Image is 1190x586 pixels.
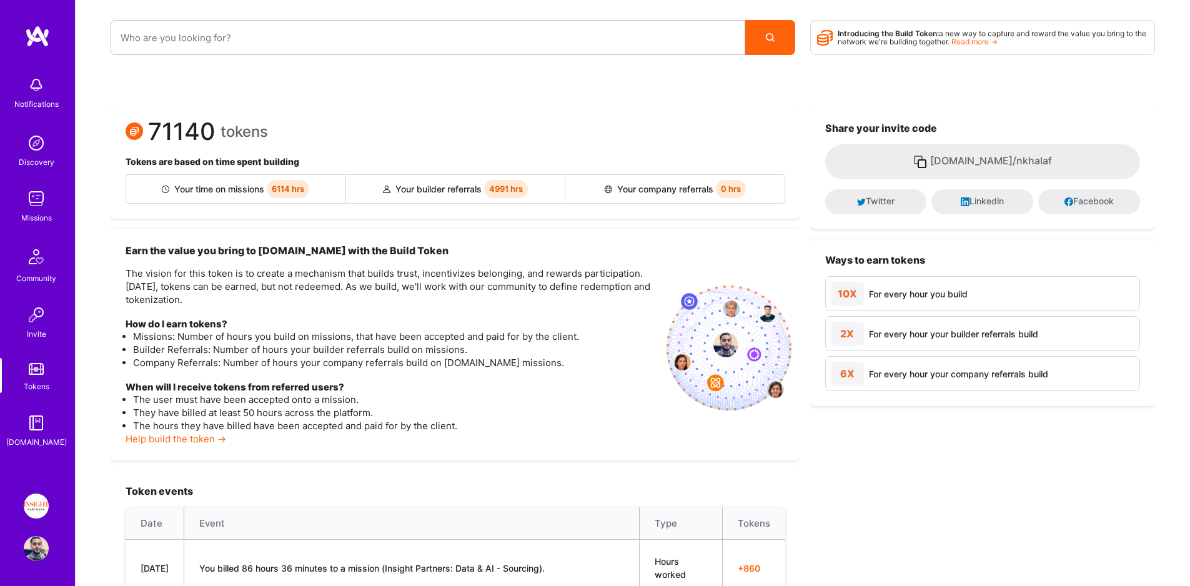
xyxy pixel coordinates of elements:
[565,175,785,203] div: Your company referrals
[126,175,346,203] div: Your time on missions
[24,536,49,561] img: User Avatar
[24,186,49,211] img: teamwork
[184,507,640,540] th: Event
[21,242,51,272] img: Community
[722,507,785,540] th: Tokens
[604,186,612,193] img: Company referral icon
[19,156,54,169] div: Discovery
[831,282,864,305] div: 10X
[133,406,657,419] li: They have billed at least 50 hours across the platform.
[961,197,969,206] i: icon LinkedInDark
[931,189,1033,214] button: Linkedin
[24,410,49,435] img: guide book
[133,419,657,432] li: The hours they have billed have been accepted and paid for by the client.
[1064,197,1073,206] i: icon Facebook
[16,272,56,285] div: Community
[639,507,722,540] th: Type
[29,363,44,375] img: tokens
[133,330,657,343] li: Missions: Number of hours you build on missions, that have been accepted and paid for by the client.
[25,25,50,47] img: logo
[951,37,998,46] a: Read more →
[126,433,226,445] a: Help build the token →
[825,189,927,214] button: Twitter
[738,562,770,575] span: + 860
[24,494,49,519] img: Insight Partners: Data & AI - Sourcing
[24,72,49,97] img: bell
[24,131,49,156] img: discovery
[1038,189,1140,214] button: Facebook
[24,302,49,327] img: Invite
[716,180,746,198] span: 0 hrs
[126,267,657,306] p: The vision for this token is to create a mechanism that builds trust, incentivizes belonging, and...
[148,125,216,138] span: 71140
[825,254,1140,266] h3: Ways to earn tokens
[14,97,59,111] div: Notifications
[383,186,390,193] img: Builder referral icon
[221,125,268,138] span: tokens
[857,197,866,206] i: icon Twitter
[838,29,1146,46] span: a new way to capture and reward the value you bring to the network we're building together.
[831,322,864,345] div: 2X
[869,327,1038,340] div: For every hour your builder referrals build
[825,122,1140,134] h3: Share your invite code
[825,144,1140,179] button: [DOMAIN_NAME]/nkhalaf
[21,211,52,224] div: Missions
[766,33,775,42] i: icon Search
[869,367,1048,380] div: For every hour your company referrals build
[817,26,833,49] i: icon Points
[267,180,309,198] span: 6114 hrs
[21,536,52,561] a: User Avatar
[126,157,785,167] h4: Tokens are based on time spent building
[655,556,686,580] span: Hours worked
[24,380,49,393] div: Tokens
[121,22,735,54] input: overall type: UNKNOWN_TYPE server type: NO_SERVER_DATA heuristic type: UNKNOWN_TYPE label: Who ar...
[21,494,52,519] a: Insight Partners: Data & AI - Sourcing
[162,186,169,193] img: Builder icon
[126,485,785,497] h3: Token events
[913,154,928,169] i: icon Copy
[713,332,738,357] img: profile
[126,244,657,257] h3: Earn the value you bring to [DOMAIN_NAME] with the Build Token
[869,287,968,300] div: For every hour you build
[133,343,657,356] li: Builder Referrals: Number of hours your builder referrals build on missions.
[667,286,791,410] img: invite
[27,327,46,340] div: Invite
[126,122,143,140] img: Token icon
[831,362,864,385] div: 6X
[126,382,657,393] h4: When will I receive tokens from referred users?
[346,175,566,203] div: Your builder referrals
[484,180,528,198] span: 4991 hrs
[133,356,657,369] li: Company Referrals: Number of hours your company referrals build on [DOMAIN_NAME] missions.
[6,435,67,449] div: [DOMAIN_NAME]
[126,319,657,330] h4: How do I earn tokens?
[838,29,939,38] strong: Introducing the Build Token:
[126,507,184,540] th: Date
[133,393,657,406] li: The user must have been accepted onto a mission.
